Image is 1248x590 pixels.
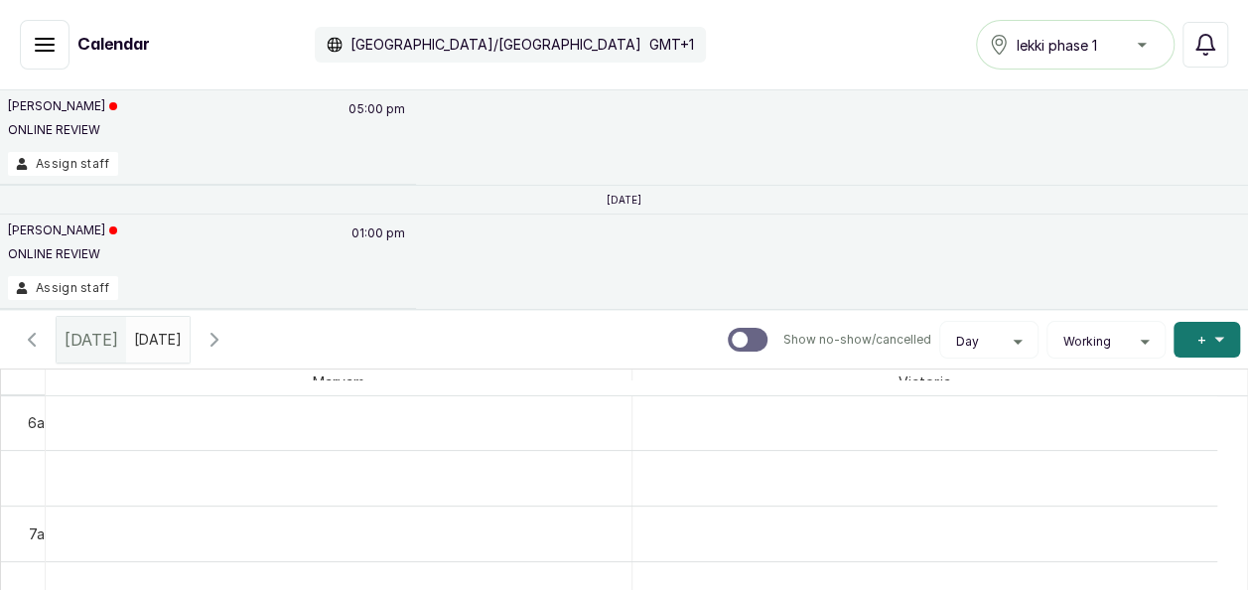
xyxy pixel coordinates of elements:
[976,20,1175,70] button: lekki phase 1
[8,98,117,114] p: [PERSON_NAME]
[895,369,954,394] span: Victoria
[8,122,117,138] p: ONLINE REVIEW
[24,412,60,433] div: 6am
[1055,334,1157,350] button: Working
[77,33,150,57] h1: Calendar
[8,276,118,300] button: Assign staff
[346,98,408,152] p: 05:00 pm
[948,334,1030,350] button: Day
[57,317,126,363] div: [DATE]
[8,222,117,238] p: [PERSON_NAME]
[8,152,118,176] button: Assign staff
[348,222,408,276] p: 01:00 pm
[1174,322,1240,358] button: +
[1197,330,1206,350] span: +
[65,328,118,352] span: [DATE]
[8,246,117,262] p: ONLINE REVIEW
[783,332,931,348] p: Show no-show/cancelled
[649,35,694,55] p: GMT+1
[1063,334,1111,350] span: Working
[1017,35,1097,56] span: lekki phase 1
[350,35,641,55] p: [GEOGRAPHIC_DATA]/[GEOGRAPHIC_DATA]
[956,334,979,350] span: Day
[607,194,641,206] p: [DATE]
[25,523,60,544] div: 7am
[309,369,368,394] span: Maryam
